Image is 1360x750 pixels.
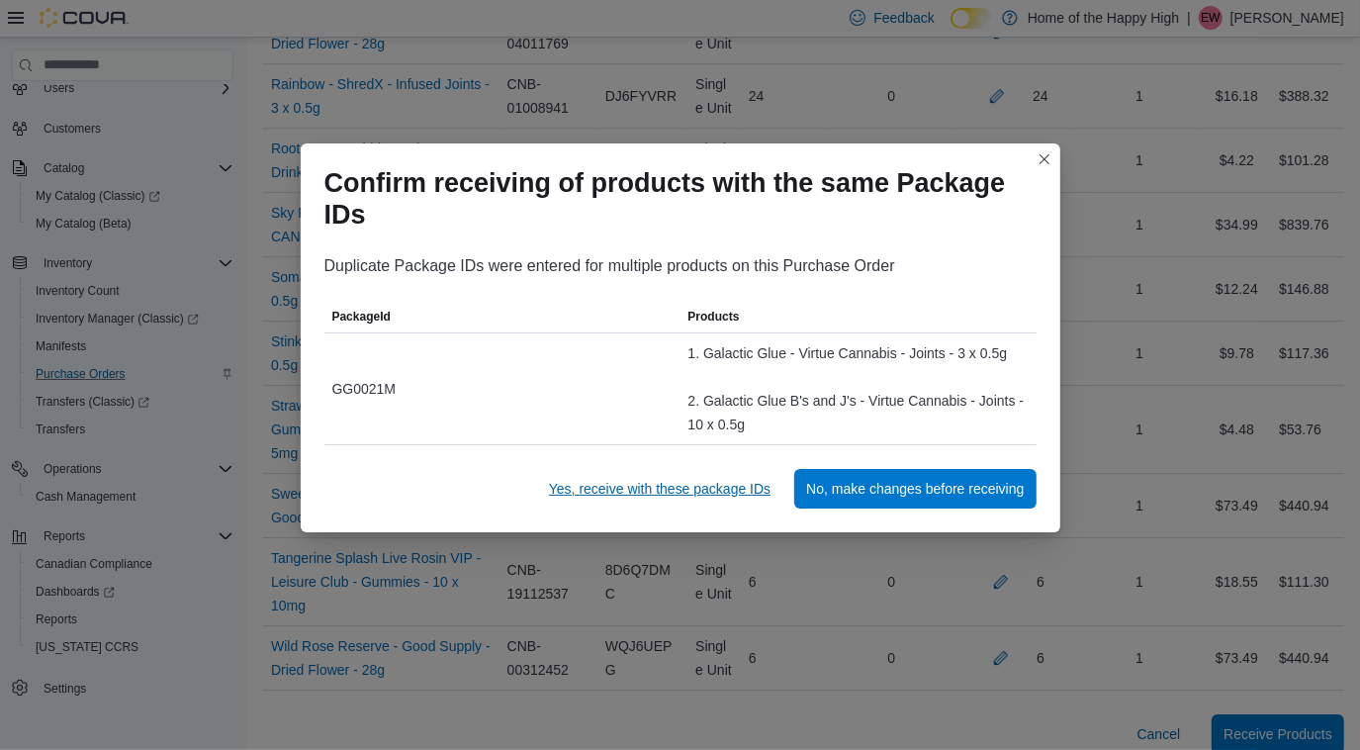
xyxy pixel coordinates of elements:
button: No, make changes before receiving [794,469,1036,509]
div: 2. Galactic Glue B's and J's - Virtue Cannabis - Joints - 10 x 0.5g [688,389,1029,436]
span: Products [688,309,740,325]
span: Yes, receive with these package IDs [549,479,771,499]
h1: Confirm receiving of products with the same Package IDs [324,167,1021,231]
button: Yes, receive with these package IDs [541,469,778,509]
button: Closes this modal window [1033,147,1056,171]
span: PackageId [332,309,391,325]
div: Duplicate Package IDs were entered for multiple products on this Purchase Order [324,254,1037,278]
div: 1. Galactic Glue - Virtue Cannabis - Joints - 3 x 0.5g [688,341,1029,365]
span: No, make changes before receiving [806,479,1024,499]
span: GG0021M [332,377,397,401]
